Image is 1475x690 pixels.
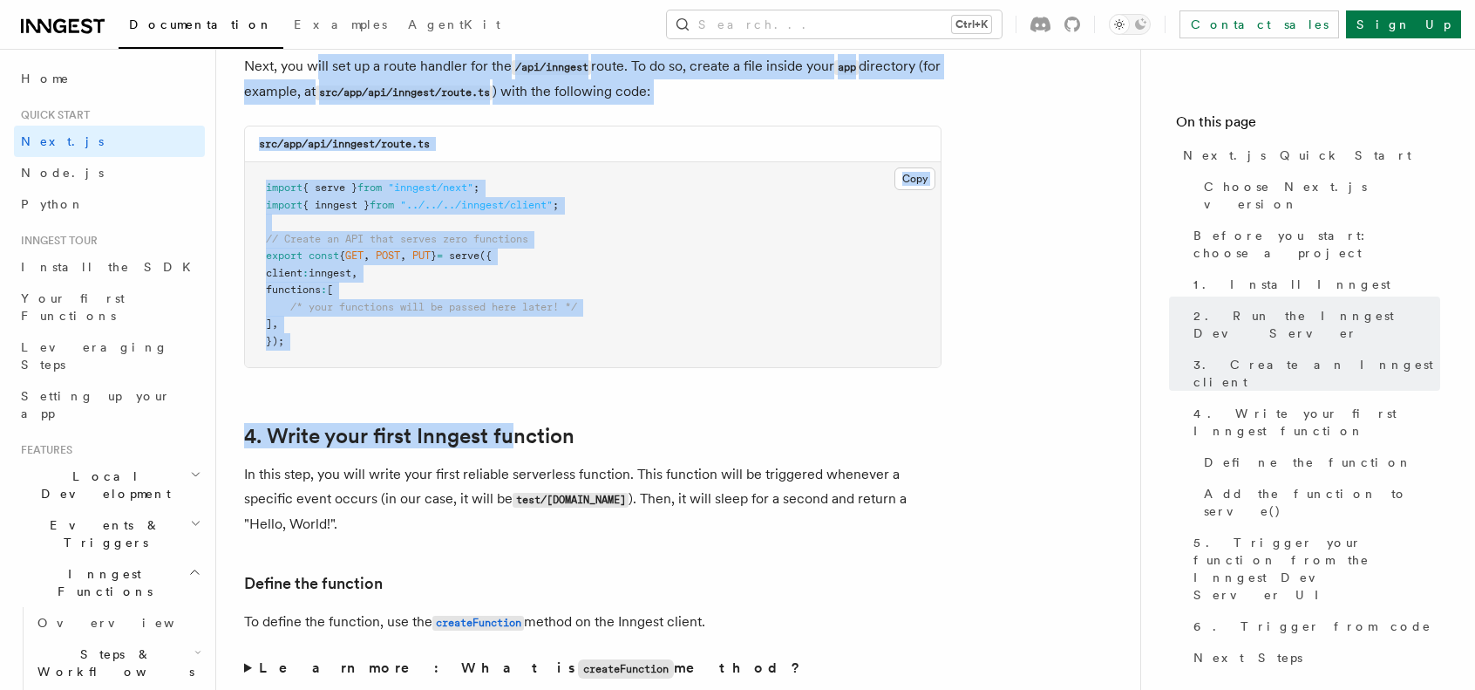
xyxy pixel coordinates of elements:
span: // Create an API that serves zero functions [266,233,528,245]
span: functions [266,284,321,296]
a: Choose Next.js version [1197,171,1440,220]
span: /* your functions will be passed here later! */ [290,301,577,313]
span: }); [266,335,284,347]
span: = [437,249,443,262]
span: "inngest/next" [388,181,473,194]
span: client [266,267,302,279]
span: POST [376,249,400,262]
span: Local Development [14,468,190,502]
a: Next Steps [1186,642,1440,673]
button: Local Development [14,461,205,509]
button: Toggle dark mode [1109,14,1151,35]
span: 1. Install Inngest [1193,276,1390,293]
span: Your first Functions [21,291,125,323]
span: ; [473,181,479,194]
span: Node.js [21,166,104,180]
span: [ [327,284,333,296]
span: : [321,284,327,296]
code: src/app/api/inngest/route.ts [259,138,430,150]
span: import [266,199,302,211]
a: createFunction [432,613,524,630]
span: Documentation [129,17,273,31]
span: 2. Run the Inngest Dev Server [1193,307,1440,342]
p: Next, you will set up a route handler for the route. To do so, create a file inside your director... [244,54,941,105]
a: Your first Functions [14,283,205,331]
span: Home [21,70,70,87]
span: serve [449,249,479,262]
p: To define the function, use the method on the Inngest client. [244,610,941,635]
a: Next.js Quick Start [1176,140,1440,171]
a: Next.js [14,126,205,157]
a: 3. Create an Inngest client [1186,349,1440,398]
code: app [834,60,859,75]
span: , [400,249,406,262]
span: 5. Trigger your function from the Inngest Dev Server UI [1193,534,1440,604]
span: Next.js [21,134,104,148]
code: createFunction [432,616,524,631]
span: { serve } [302,181,357,194]
a: Documentation [119,5,283,49]
span: , [351,267,357,279]
span: 3. Create an Inngest client [1193,356,1440,391]
a: Python [14,188,205,220]
span: Overview [37,616,217,630]
span: Steps & Workflows [31,646,194,680]
span: Python [21,197,85,211]
h4: On this page [1176,112,1440,140]
a: 1. Install Inngest [1186,269,1440,300]
span: inngest [309,267,351,279]
span: Next Steps [1193,649,1302,666]
span: Leveraging Steps [21,340,168,372]
button: Events & Triggers [14,509,205,558]
span: Define the function [1204,454,1412,471]
a: Node.js [14,157,205,188]
a: Examples [283,5,398,47]
span: from [370,199,394,211]
a: Define the function [1197,447,1440,478]
a: 6. Trigger from code [1186,611,1440,642]
span: , [272,318,278,330]
span: const [309,249,339,262]
code: src/app/api/inngest/route.ts [316,85,493,100]
span: Add the function to serve() [1204,485,1440,520]
span: Features [14,443,72,457]
button: Inngest Functions [14,558,205,607]
span: import [266,181,302,194]
a: AgentKit [398,5,511,47]
code: test/[DOMAIN_NAME] [513,493,629,508]
span: ({ [479,249,492,262]
span: Install the SDK [21,260,201,274]
a: 4. Write your first Inngest function [1186,398,1440,447]
strong: Learn more: What is method? [259,659,804,676]
span: Inngest tour [14,234,98,248]
span: GET [345,249,364,262]
code: /api/inngest [512,60,591,75]
span: Before you start: choose a project [1193,227,1440,262]
span: : [302,267,309,279]
span: Setting up your app [21,389,171,420]
code: createFunction [578,659,674,679]
span: 6. Trigger from code [1193,618,1431,635]
span: export [266,249,302,262]
span: { [339,249,345,262]
a: 4. Write your first Inngest function [244,424,574,448]
a: Define the function [244,571,383,596]
a: Home [14,63,205,94]
span: from [357,181,382,194]
button: Copy [894,167,935,190]
span: { inngest } [302,199,370,211]
span: , [364,249,370,262]
span: ] [266,318,272,330]
a: Install the SDK [14,251,205,283]
span: Next.js Quick Start [1183,147,1411,164]
button: Search...Ctrl+K [667,10,1002,38]
span: ; [553,199,559,211]
span: 4. Write your first Inngest function [1193,405,1440,440]
a: 5. Trigger your function from the Inngest Dev Server UI [1186,527,1440,611]
span: } [431,249,437,262]
a: Contact sales [1179,10,1339,38]
a: Overview [31,607,205,639]
span: Examples [294,17,387,31]
p: In this step, you will write your first reliable serverless function. This function will be trigg... [244,462,941,536]
a: Leveraging Steps [14,331,205,380]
